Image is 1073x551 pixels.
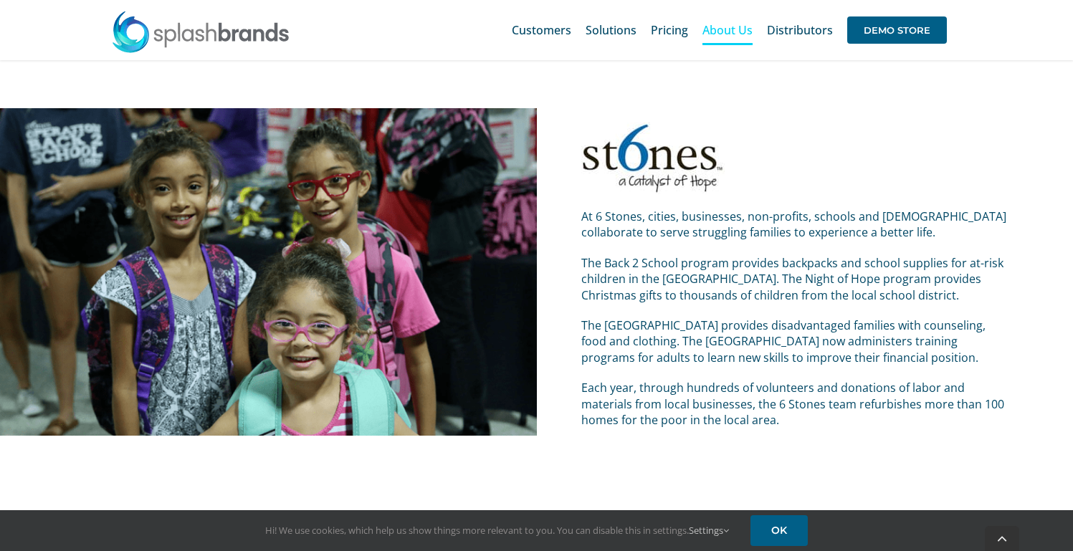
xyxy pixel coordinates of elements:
a: Distributors [767,7,833,53]
a: Pricing [651,7,688,53]
img: 6-Stones-rgb-300px-wide [581,123,725,194]
span: Solutions [586,24,636,36]
img: SplashBrands.com Logo [111,10,290,53]
span: Customers [512,24,571,36]
a: OK [750,515,808,546]
span: Pricing [651,24,688,36]
p: At 6 Stones, cities, businesses, non-profits, schools and [DEMOGRAPHIC_DATA] collaborate to serve... [581,209,1011,241]
nav: Main Menu Sticky [512,7,947,53]
p: Each year, through hundreds of volunteers and donations of labor and materials from local busines... [581,380,1011,428]
p: The Back 2 School program provides backpacks and school supplies for at-risk children in the [GEO... [581,255,1011,303]
span: About Us [702,24,753,36]
a: DEMO STORE [847,7,947,53]
span: DEMO STORE [847,16,947,44]
p: The [GEOGRAPHIC_DATA] provides disadvantaged families with counseling, food and clothing. The [GE... [581,317,1011,365]
span: Hi! We use cookies, which help us show things more relevant to you. You can disable this in setti... [265,524,729,537]
span: Distributors [767,24,833,36]
a: Settings [689,524,729,537]
a: Customers [512,7,571,53]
